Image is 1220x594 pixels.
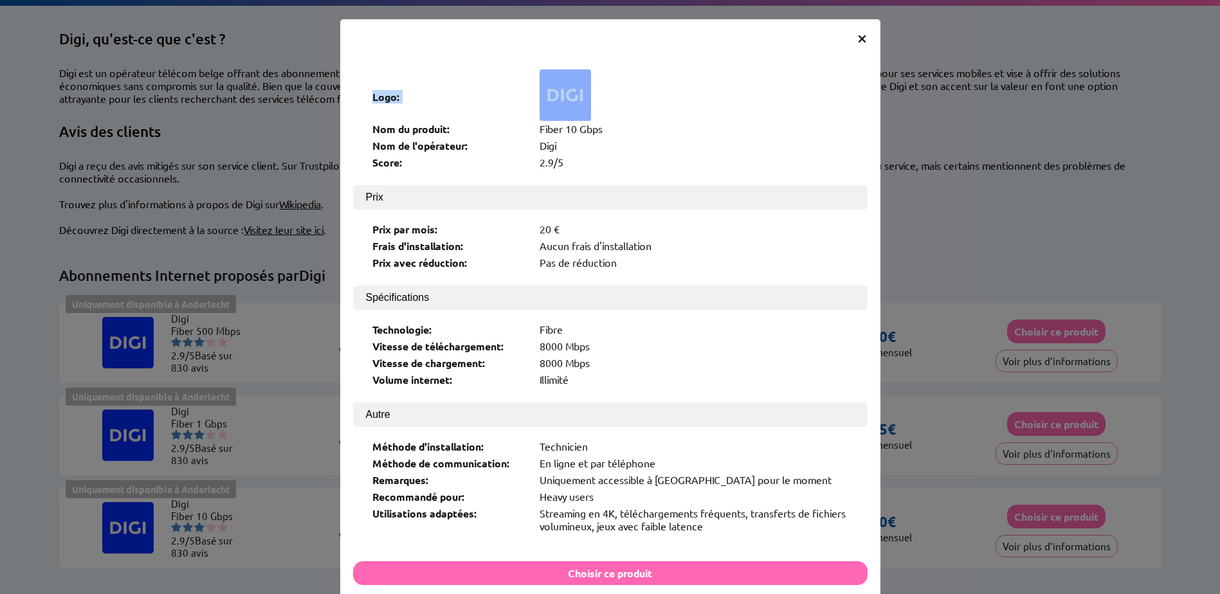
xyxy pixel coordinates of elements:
[353,285,868,310] button: Spécifications
[540,456,848,470] div: En ligne et par téléphone
[353,561,868,585] button: Choisir ce produit
[540,440,848,453] div: Technicien
[540,139,848,152] div: Digi
[540,507,848,532] div: Streaming en 4K, téléchargements fréquents, transferts de fichiers volumineux, jeux avec faible l...
[372,507,527,532] div: Utilisations adaptées:
[540,373,848,386] div: Illimité
[372,373,527,386] div: Volume internet:
[540,156,848,169] div: 2.9/5
[540,490,848,503] div: Heavy users
[353,402,868,427] button: Autre
[372,339,527,353] div: Vitesse de téléchargement:
[540,222,848,236] div: 20 €
[540,356,848,370] div: 8000 Mbps
[857,26,868,49] span: ×
[540,239,848,253] div: Aucun frais d'installation
[540,323,848,336] div: Fibre
[372,122,527,136] div: Nom du produit:
[540,256,848,269] div: Pas de réduction
[372,440,527,453] div: Méthode d'installation:
[353,566,868,579] a: Choisir ce produit
[372,156,527,169] div: Score:
[372,323,527,336] div: Technologie:
[372,490,527,503] div: Recommandé pour:
[372,222,527,236] div: Prix par mois:
[540,122,848,136] div: Fiber 10 Gbps
[372,90,400,104] b: Logo:
[372,473,527,487] div: Remarques:
[540,69,591,121] img: Logo of Digi
[372,456,527,470] div: Méthode de communication:
[372,356,527,370] div: Vitesse de chargement:
[540,339,848,353] div: 8000 Mbps
[372,139,527,152] div: Nom de l'opérateur:
[353,185,868,210] button: Prix
[540,473,848,487] div: Uniquement accessible à [GEOGRAPHIC_DATA] pour le moment
[372,239,527,253] div: Frais d'installation:
[372,256,527,269] div: Prix avec réduction:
